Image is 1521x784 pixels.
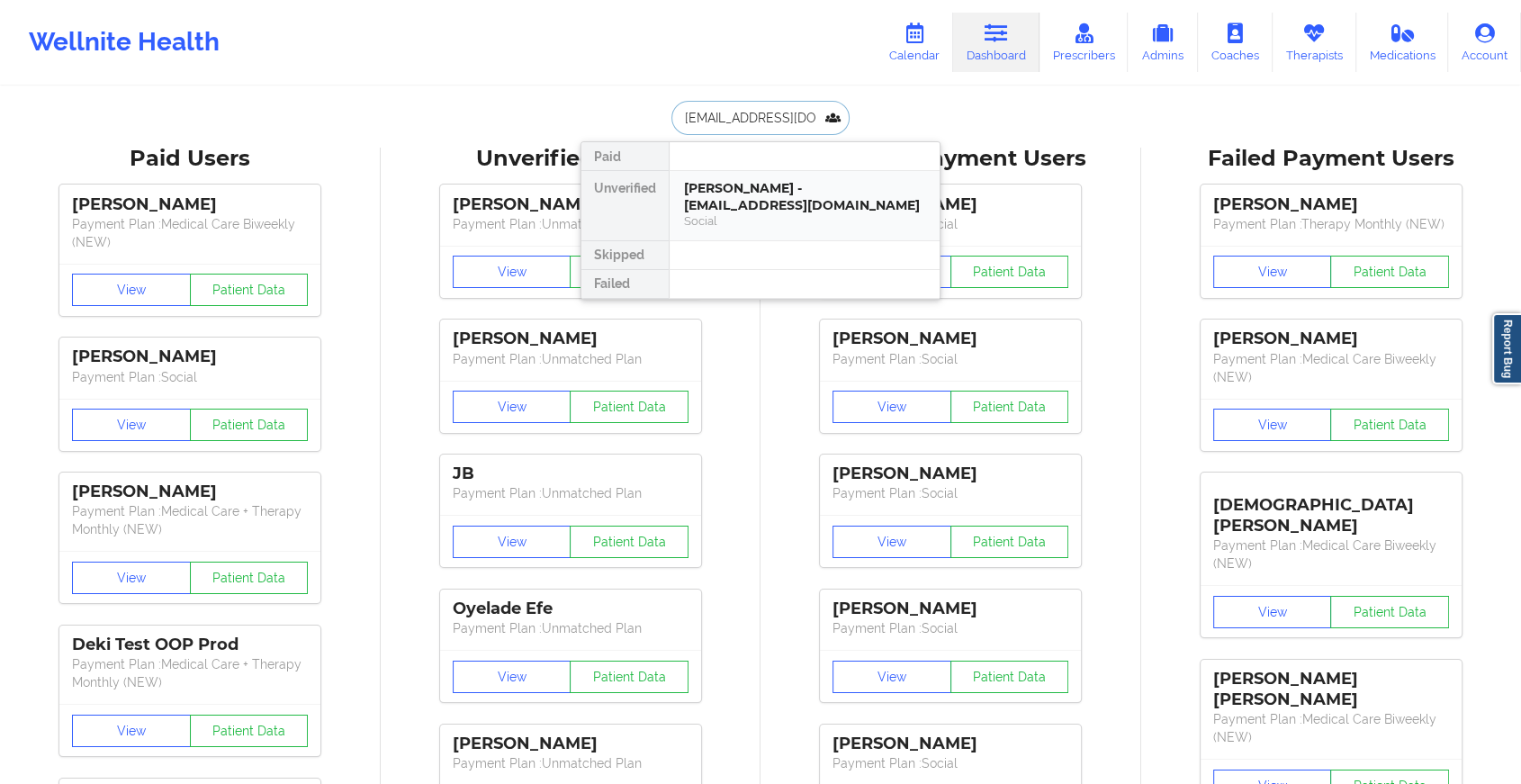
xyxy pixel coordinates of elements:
[72,274,191,306] button: View
[13,145,368,173] div: Paid Users
[832,391,951,423] button: View
[453,661,571,693] button: View
[1330,409,1449,441] button: Patient Data
[453,526,571,558] button: View
[1039,13,1129,72] a: Prescribers
[773,145,1129,173] div: Skipped Payment Users
[72,715,191,747] button: View
[950,391,1069,423] button: Patient Data
[453,464,688,484] div: JB
[1213,536,1449,572] p: Payment Plan : Medical Care Biweekly (NEW)
[1213,256,1332,288] button: View
[1198,13,1273,72] a: Coaches
[453,734,688,754] div: [PERSON_NAME]
[950,256,1069,288] button: Patient Data
[581,270,669,299] div: Failed
[832,526,951,558] button: View
[190,562,309,594] button: Patient Data
[832,599,1068,619] div: [PERSON_NAME]
[684,213,925,229] div: Social
[1213,596,1332,628] button: View
[1213,215,1449,233] p: Payment Plan : Therapy Monthly (NEW)
[1213,409,1332,441] button: View
[1448,13,1521,72] a: Account
[72,368,308,386] p: Payment Plan : Social
[832,350,1068,368] p: Payment Plan : Social
[453,484,688,502] p: Payment Plan : Unmatched Plan
[832,619,1068,637] p: Payment Plan : Social
[453,350,688,368] p: Payment Plan : Unmatched Plan
[1128,13,1198,72] a: Admins
[393,145,749,173] div: Unverified Users
[190,715,309,747] button: Patient Data
[72,655,308,691] p: Payment Plan : Medical Care + Therapy Monthly (NEW)
[72,347,308,367] div: [PERSON_NAME]
[950,526,1069,558] button: Patient Data
[832,661,951,693] button: View
[453,329,688,349] div: [PERSON_NAME]
[72,482,308,502] div: [PERSON_NAME]
[684,180,925,213] div: [PERSON_NAME] - [EMAIL_ADDRESS][DOMAIN_NAME]
[453,215,688,233] p: Payment Plan : Unmatched Plan
[190,409,309,441] button: Patient Data
[72,194,308,215] div: [PERSON_NAME]
[876,13,953,72] a: Calendar
[72,502,308,538] p: Payment Plan : Medical Care + Therapy Monthly (NEW)
[832,734,1068,754] div: [PERSON_NAME]
[453,391,571,423] button: View
[570,526,688,558] button: Patient Data
[1273,13,1356,72] a: Therapists
[190,274,309,306] button: Patient Data
[453,194,688,215] div: [PERSON_NAME]
[832,754,1068,772] p: Payment Plan : Social
[1213,350,1449,386] p: Payment Plan : Medical Care Biweekly (NEW)
[1213,194,1449,215] div: [PERSON_NAME]
[950,661,1069,693] button: Patient Data
[1213,329,1449,349] div: [PERSON_NAME]
[570,256,688,288] button: Patient Data
[1213,710,1449,746] p: Payment Plan : Medical Care Biweekly (NEW)
[1330,256,1449,288] button: Patient Data
[832,215,1068,233] p: Payment Plan : Social
[953,13,1039,72] a: Dashboard
[832,194,1068,215] div: [PERSON_NAME]
[453,256,571,288] button: View
[72,562,191,594] button: View
[581,241,669,270] div: Skipped
[453,599,688,619] div: Oyelade Efe
[1213,482,1449,536] div: [DEMOGRAPHIC_DATA][PERSON_NAME]
[72,635,308,655] div: Deki Test OOP Prod
[832,484,1068,502] p: Payment Plan : Social
[832,329,1068,349] div: [PERSON_NAME]
[1492,313,1521,384] a: Report Bug
[1154,145,1509,173] div: Failed Payment Users
[832,464,1068,484] div: [PERSON_NAME]
[581,142,669,171] div: Paid
[453,619,688,637] p: Payment Plan : Unmatched Plan
[1330,596,1449,628] button: Patient Data
[72,409,191,441] button: View
[581,171,669,241] div: Unverified
[453,754,688,772] p: Payment Plan : Unmatched Plan
[72,215,308,251] p: Payment Plan : Medical Care Biweekly (NEW)
[570,391,688,423] button: Patient Data
[1213,669,1449,710] div: [PERSON_NAME] [PERSON_NAME]
[570,661,688,693] button: Patient Data
[1356,13,1449,72] a: Medications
